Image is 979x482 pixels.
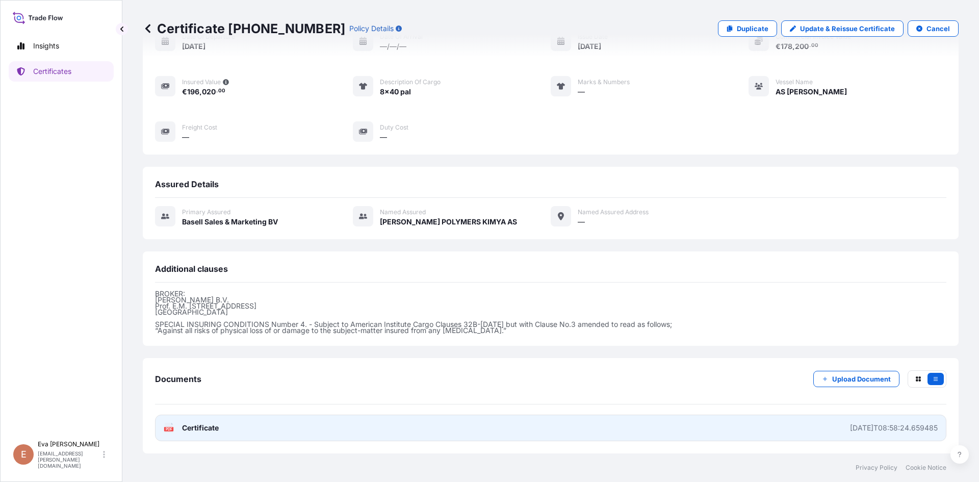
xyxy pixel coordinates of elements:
span: E [21,449,27,460]
a: Cookie Notice [906,464,946,472]
a: PDFCertificate[DATE]T08:58:24.659485 [155,415,946,441]
span: 8x40 pal [380,87,411,97]
p: [EMAIL_ADDRESS][PERSON_NAME][DOMAIN_NAME] [38,450,101,469]
span: 196 [187,88,199,95]
span: Freight Cost [182,123,217,132]
span: AS [PERSON_NAME] [776,87,847,97]
span: . [216,89,218,93]
span: Marks & Numbers [578,78,630,86]
button: Cancel [908,20,959,37]
span: Duty Cost [380,123,408,132]
span: € [182,88,187,95]
span: — [578,217,585,227]
span: Additional clauses [155,264,228,274]
span: — [380,132,387,142]
span: [PERSON_NAME] POLYMERS KIMYA AS [380,217,517,227]
span: Named Assured Address [578,208,649,216]
a: Privacy Policy [856,464,897,472]
span: Insured Value [182,78,221,86]
p: Eva [PERSON_NAME] [38,440,101,448]
div: [DATE]T08:58:24.659485 [850,423,938,433]
p: Certificate [PHONE_NUMBER] [143,20,345,37]
span: Basell Sales & Marketing BV [182,217,278,227]
a: Insights [9,36,114,56]
span: — [182,132,189,142]
span: Vessel Name [776,78,813,86]
a: Certificates [9,61,114,82]
span: Assured Details [155,179,219,189]
p: Upload Document [832,374,891,384]
span: 020 [202,88,216,95]
span: Description of cargo [380,78,441,86]
span: Named Assured [380,208,426,216]
span: 00 [218,89,225,93]
text: PDF [166,427,172,431]
p: BROKER: [PERSON_NAME] B.V. Prof. E.M. [STREET_ADDRESS] [GEOGRAPHIC_DATA] SPECIAL INSURING CONDITI... [155,291,946,334]
p: Update & Reissue Certificate [800,23,895,34]
span: Primary assured [182,208,230,216]
span: — [578,87,585,97]
span: , [199,88,202,95]
button: Upload Document [813,371,899,387]
p: Policy Details [349,23,394,34]
p: Certificates [33,66,71,77]
p: Cancel [926,23,950,34]
p: Duplicate [737,23,768,34]
span: Certificate [182,423,219,433]
span: Documents [155,374,201,384]
p: Insights [33,41,59,51]
a: Duplicate [718,20,777,37]
a: Update & Reissue Certificate [781,20,904,37]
